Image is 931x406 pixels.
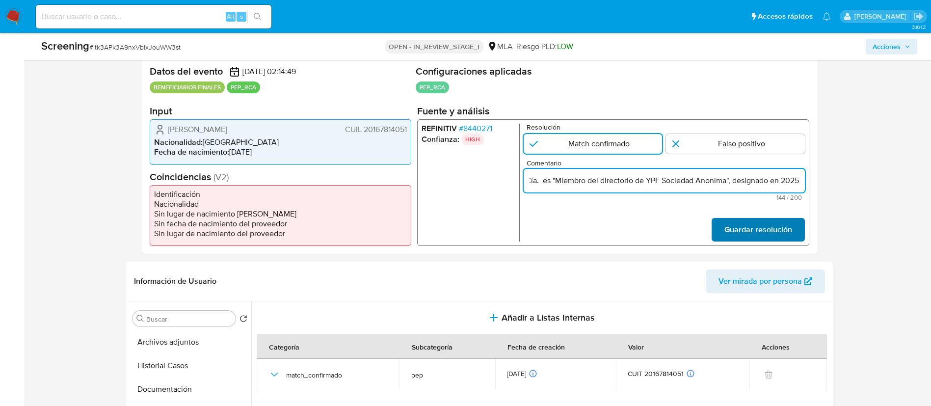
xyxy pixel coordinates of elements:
[854,12,910,21] p: micaela.pliatskas@mercadolibre.com
[557,41,573,52] span: LOW
[129,354,251,378] button: Historial Casos
[487,41,512,52] div: MLA
[823,12,831,21] a: Notificaciones
[239,315,247,325] button: Volver al orden por defecto
[873,39,901,54] span: Acciones
[129,378,251,401] button: Documentación
[913,11,924,22] a: Salir
[706,270,825,293] button: Ver mirada por persona
[134,276,216,286] h1: Información de Usuario
[41,38,89,54] b: Screening
[385,40,483,54] p: OPEN - IN_REVIEW_STAGE_I
[516,41,573,52] span: Riesgo PLD:
[866,39,917,54] button: Acciones
[227,12,235,21] span: Alt
[89,42,181,52] span: # itk3APk3A9nxVblxJouWW3st
[36,10,271,23] input: Buscar usuario o caso...
[247,10,267,24] button: search-icon
[136,315,144,323] button: Buscar
[912,23,926,31] span: 3.161.2
[129,330,251,354] button: Archivos adjuntos
[758,11,813,22] span: Accesos rápidos
[146,315,232,324] input: Buscar
[240,12,243,21] span: s
[718,270,802,293] span: Ver mirada por persona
